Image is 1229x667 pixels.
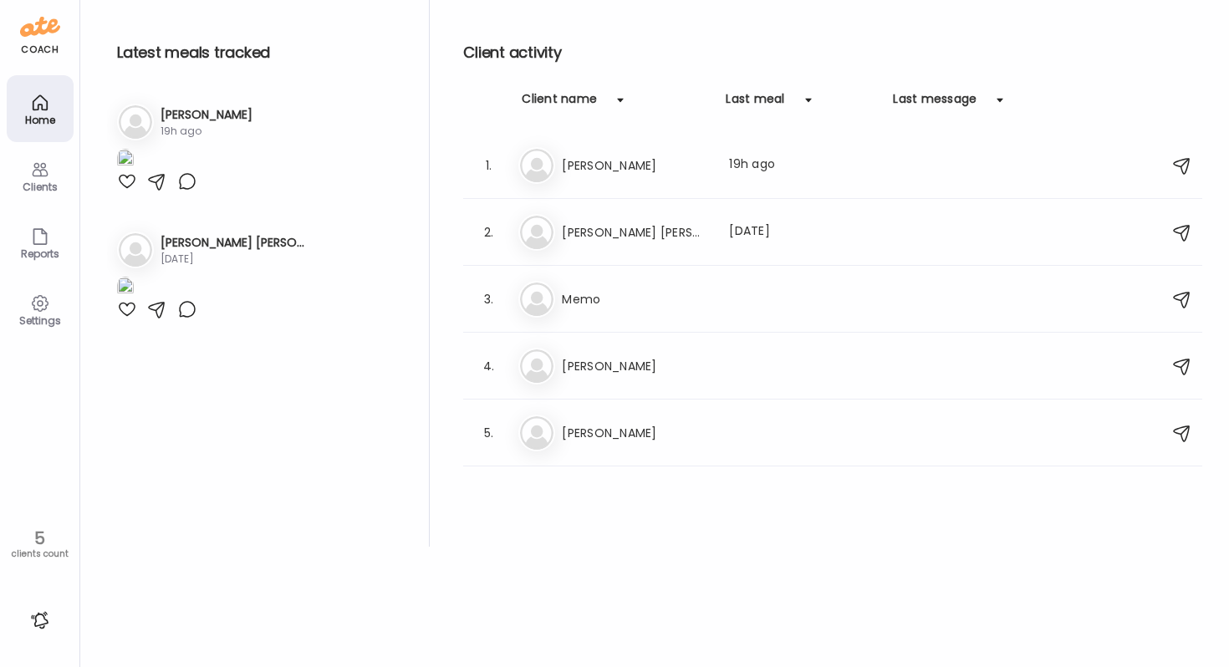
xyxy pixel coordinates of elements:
[522,90,597,117] div: Client name
[10,115,70,125] div: Home
[117,149,134,171] img: images%2FvG3ax5xqzGR6dE0Le5k779rBJ853%2FVp1n9J4gtwRjT6cUhQCO%2Fbrw5Nt4xBS8m1rSM24lE_1080
[729,222,876,242] div: [DATE]
[478,222,498,242] div: 2.
[119,233,152,267] img: bg-avatar-default.svg
[161,234,308,252] h3: [PERSON_NAME] [PERSON_NAME]
[117,40,402,65] h2: Latest meals tracked
[726,90,784,117] div: Last meal
[161,106,252,124] h3: [PERSON_NAME]
[893,90,977,117] div: Last message
[520,349,553,383] img: bg-avatar-default.svg
[119,105,152,139] img: bg-avatar-default.svg
[10,248,70,259] div: Reports
[161,252,308,267] div: [DATE]
[161,124,252,139] div: 19h ago
[562,423,709,443] h3: [PERSON_NAME]
[21,43,59,57] div: coach
[478,423,498,443] div: 5.
[729,155,876,176] div: 19h ago
[10,315,70,326] div: Settings
[520,416,553,450] img: bg-avatar-default.svg
[478,289,498,309] div: 3.
[562,289,709,309] h3: Memo
[6,548,74,560] div: clients count
[562,222,709,242] h3: [PERSON_NAME] [PERSON_NAME]
[463,40,1202,65] h2: Client activity
[478,356,498,376] div: 4.
[117,277,134,299] img: images%2FH3jljs1ynsSRx0X0WS6MOEbyclV2%2F8nyxTUOcMz7cl5prvznc%2FVm8rEPOHIXS8rJdbZMda_1080
[20,13,60,40] img: ate
[6,528,74,548] div: 5
[520,283,553,316] img: bg-avatar-default.svg
[520,149,553,182] img: bg-avatar-default.svg
[520,216,553,249] img: bg-avatar-default.svg
[478,155,498,176] div: 1.
[562,155,709,176] h3: [PERSON_NAME]
[562,356,709,376] h3: [PERSON_NAME]
[10,181,70,192] div: Clients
